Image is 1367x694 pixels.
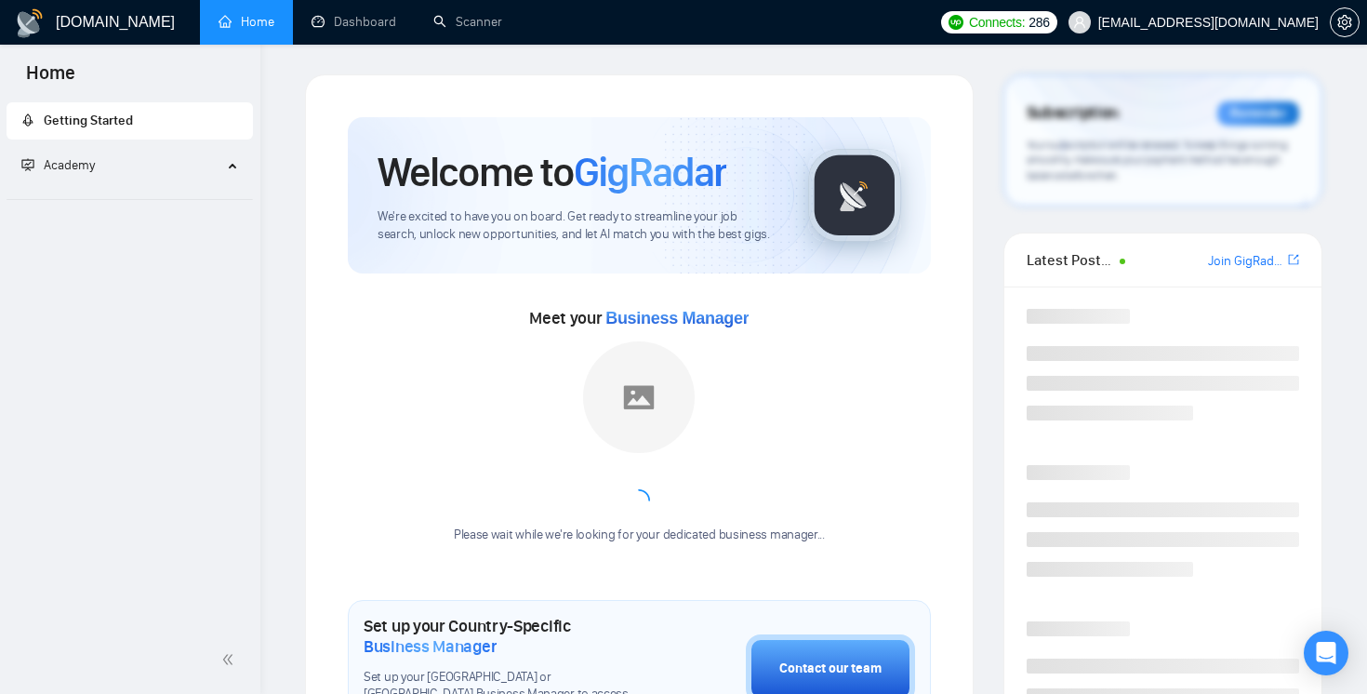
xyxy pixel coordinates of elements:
li: Getting Started [7,102,253,140]
div: Open Intercom Messenger [1304,631,1348,675]
a: homeHome [219,14,274,30]
span: Academy [44,157,95,173]
span: GigRadar [574,147,726,197]
span: 286 [1029,12,1049,33]
span: loading [628,489,650,512]
h1: Welcome to [378,147,726,197]
span: Meet your [529,308,749,328]
img: upwork-logo.png [949,15,963,30]
img: placeholder.png [583,341,695,453]
h1: Set up your Country-Specific [364,616,653,657]
span: fund-projection-screen [21,158,34,171]
span: Academy [21,157,95,173]
button: setting [1330,7,1360,37]
img: gigradar-logo.png [808,149,901,242]
a: setting [1330,15,1360,30]
span: user [1073,16,1086,29]
span: Getting Started [44,113,133,128]
div: Reminder [1217,101,1299,126]
span: double-left [221,650,240,669]
a: searchScanner [433,14,502,30]
span: Business Manager [605,309,749,327]
span: Connects: [969,12,1025,33]
span: Your subscription will be renewed. To keep things running smoothly, make sure your payment method... [1027,138,1288,182]
li: Academy Homepage [7,192,253,204]
div: Please wait while we're looking for your dedicated business manager... [443,527,836,544]
a: export [1288,251,1299,269]
span: Latest Posts from the GigRadar Community [1027,248,1115,272]
a: Join GigRadar Slack Community [1208,251,1284,272]
span: Subscription [1027,98,1119,129]
span: We're excited to have you on board. Get ready to streamline your job search, unlock new opportuni... [378,208,778,244]
a: dashboardDashboard [312,14,396,30]
span: export [1288,252,1299,267]
span: setting [1331,15,1359,30]
span: rocket [21,113,34,127]
span: Business Manager [364,636,497,657]
img: logo [15,8,45,38]
div: Contact our team [779,659,882,679]
span: Home [11,60,90,99]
